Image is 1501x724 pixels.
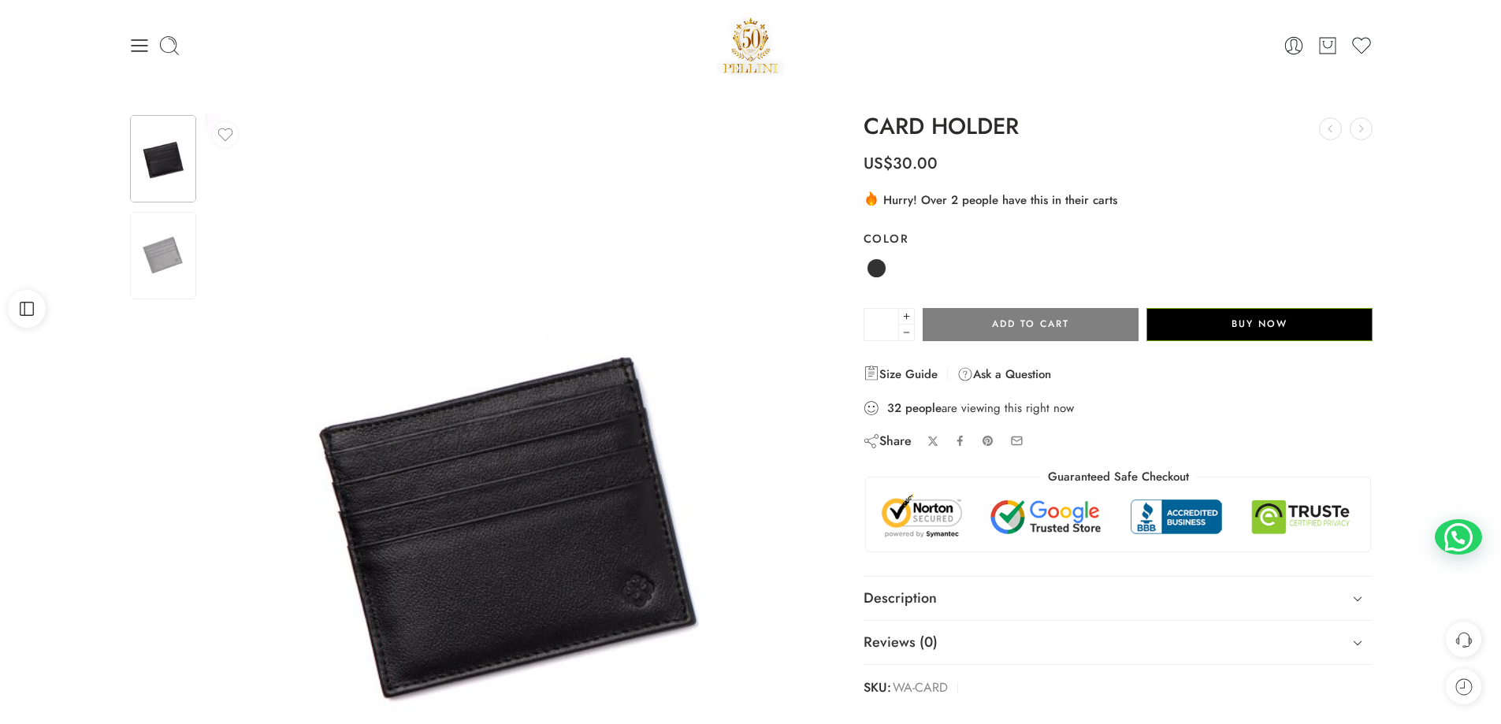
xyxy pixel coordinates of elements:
[1283,35,1305,57] a: Login / Register
[927,436,939,447] a: Share on X
[864,399,1373,417] div: are viewing this right now
[878,493,1359,540] img: Trust
[1146,308,1373,341] button: Buy Now
[1040,469,1197,485] legend: Guaranteed Safe Checkout
[1351,35,1373,57] a: Wishlist
[905,400,942,416] strong: people
[1010,434,1024,447] a: Email to your friends
[982,435,994,447] a: Pin on Pinterest
[864,152,893,175] span: US$
[923,308,1139,341] button: Add to cart
[954,435,966,447] a: Share on Facebook
[893,677,948,700] span: WA-CARD
[864,621,1373,665] a: Reviews (0)
[887,400,901,416] strong: 32
[717,12,785,79] img: Pellini
[717,12,785,79] a: Pellini -
[1317,35,1339,57] a: Cart
[864,231,1373,247] label: Color
[864,114,1373,139] h1: CARD HOLDER
[864,577,1373,621] a: Description
[864,152,938,175] bdi: 30.00
[957,365,1051,384] a: Ask a Question
[864,433,912,450] div: Share
[130,212,196,299] img: Pellini_Dec_SH_005ds.jpg
[864,677,891,700] strong: SKU:
[130,115,196,202] img: Pellini_Dec_SH_005ds.jpg
[864,308,899,341] input: Product quantity
[864,365,938,384] a: Size Guide
[864,190,1373,209] div: Hurry! Over 2 people have this in their carts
